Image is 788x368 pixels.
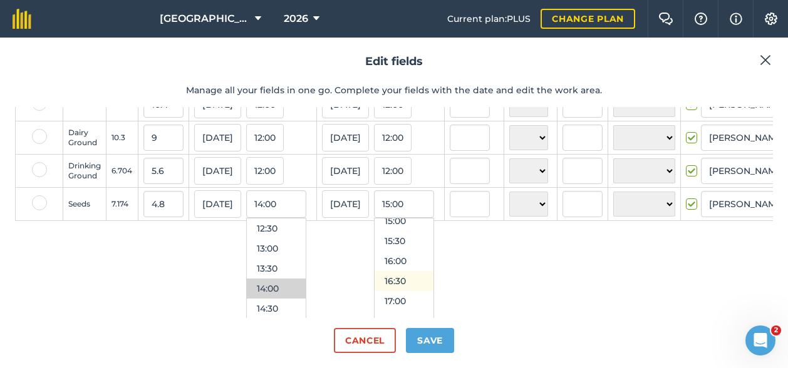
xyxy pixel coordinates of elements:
[63,121,106,155] td: Dairy Ground
[771,325,781,335] span: 2
[375,291,433,311] button: 17:00
[541,9,635,29] a: Change plan
[375,251,433,271] button: 16:00
[106,188,138,221] td: 7.174
[247,279,306,299] button: 14:00
[194,190,241,218] button: [DATE]
[247,258,306,279] button: 13:30
[406,328,454,353] button: Save
[375,231,433,251] button: 15:30
[106,121,138,155] td: 10.3
[322,124,369,151] button: [DATE]
[106,155,138,188] td: 6.704
[13,9,31,29] img: fieldmargin Logo
[374,124,412,151] button: 12:00
[194,157,241,185] button: [DATE]
[63,155,106,188] td: Drinking Ground
[447,12,531,26] span: Current plan : PLUS
[658,13,673,25] img: Two speech bubbles overlapping with the left bubble in the forefront
[15,53,773,71] h2: Edit fields
[15,83,773,97] p: Manage all your fields in one go. Complete your fields with the date and edit the work area.
[374,157,412,185] button: 12:00
[760,53,771,68] img: svg+xml;base64,PHN2ZyB4bWxucz0iaHR0cDovL3d3dy53My5vcmcvMjAwMC9zdmciIHdpZHRoPSIyMiIgaGVpZ2h0PSIzMC...
[63,188,106,221] td: Seeds
[322,157,369,185] button: [DATE]
[247,218,306,238] button: 12:30
[334,328,396,353] button: Cancel
[194,124,241,151] button: [DATE]
[375,211,433,231] button: 15:00
[247,238,306,258] button: 13:00
[375,311,433,331] button: 17:30
[764,13,779,25] img: A cog icon
[730,11,742,26] img: svg+xml;base64,PHN2ZyB4bWxucz0iaHR0cDovL3d3dy53My5vcmcvMjAwMC9zdmciIHdpZHRoPSIxNyIgaGVpZ2h0PSIxNy...
[693,13,708,25] img: A question mark icon
[745,325,775,355] iframe: Intercom live chat
[247,299,306,319] button: 14:30
[322,190,369,218] button: [DATE]
[246,157,284,185] button: 12:00
[160,11,250,26] span: [GEOGRAPHIC_DATA]
[375,271,433,291] button: 16:30
[246,124,284,151] button: 12:00
[284,11,308,26] span: 2026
